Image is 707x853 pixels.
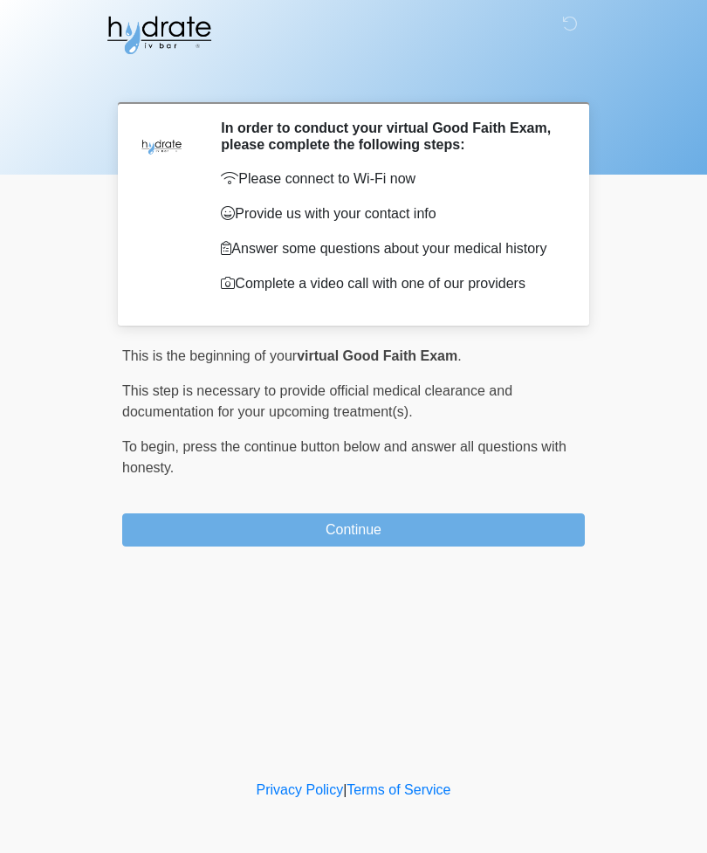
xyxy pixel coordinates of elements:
a: | [343,782,347,797]
p: Provide us with your contact info [221,203,559,224]
p: Answer some questions about your medical history [221,238,559,259]
a: Privacy Policy [257,782,344,797]
strong: virtual Good Faith Exam [297,348,457,363]
h1: ‎ ‎ ‎ [109,63,598,95]
img: Agent Avatar [135,120,188,172]
span: press the continue button below and answer all questions with honesty. [122,439,566,475]
span: This step is necessary to provide official medical clearance and documentation for your upcoming ... [122,383,512,419]
span: This is the beginning of your [122,348,297,363]
a: Terms of Service [347,782,450,797]
span: To begin, [122,439,182,454]
p: Please connect to Wi-Fi now [221,169,559,189]
button: Continue [122,513,585,547]
span: . [457,348,461,363]
h2: In order to conduct your virtual Good Faith Exam, please complete the following steps: [221,120,559,153]
p: Complete a video call with one of our providers [221,273,559,294]
img: Hydrate IV Bar - Fort Collins Logo [105,13,213,57]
